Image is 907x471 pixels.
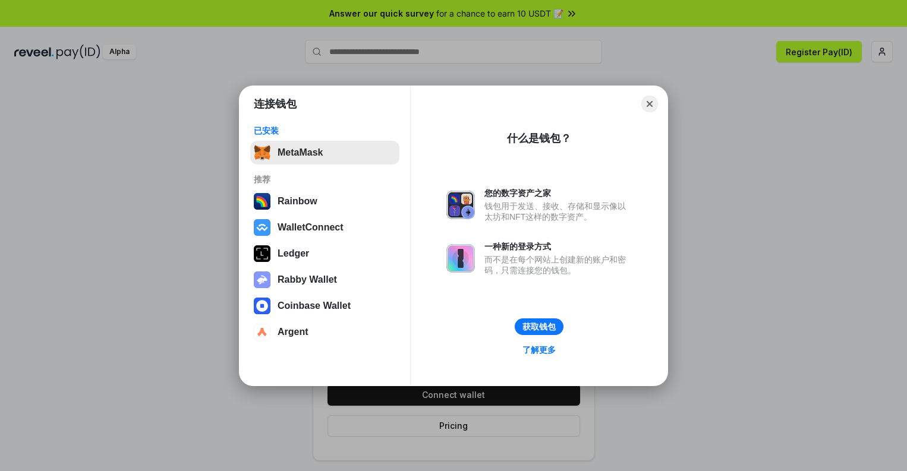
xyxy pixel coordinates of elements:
button: Argent [250,320,399,344]
div: Coinbase Wallet [278,301,351,311]
img: svg+xml,%3Csvg%20xmlns%3D%22http%3A%2F%2Fwww.w3.org%2F2000%2Fsvg%22%20fill%3D%22none%22%20viewBox... [446,191,475,219]
button: MetaMask [250,141,399,165]
div: 一种新的登录方式 [484,241,632,252]
div: 推荐 [254,174,396,185]
div: Rabby Wallet [278,274,337,285]
button: 获取钱包 [515,318,563,335]
button: WalletConnect [250,216,399,239]
div: MetaMask [278,147,323,158]
div: 已安装 [254,125,396,136]
div: Argent [278,327,308,337]
img: svg+xml,%3Csvg%20xmlns%3D%22http%3A%2F%2Fwww.w3.org%2F2000%2Fsvg%22%20fill%3D%22none%22%20viewBox... [254,271,270,288]
div: 了解更多 [522,344,556,355]
button: Close [641,96,658,112]
button: Rainbow [250,189,399,213]
div: 什么是钱包？ [507,131,571,146]
a: 了解更多 [515,342,563,358]
img: svg+xml,%3Csvg%20width%3D%22120%22%20height%3D%22120%22%20viewBox%3D%220%200%20120%20120%22%20fil... [254,193,270,210]
img: svg+xml,%3Csvg%20xmlns%3D%22http%3A%2F%2Fwww.w3.org%2F2000%2Fsvg%22%20fill%3D%22none%22%20viewBox... [446,244,475,273]
button: Rabby Wallet [250,268,399,292]
div: 而不是在每个网站上创建新的账户和密码，只需连接您的钱包。 [484,254,632,276]
div: 获取钱包 [522,321,556,332]
img: svg+xml,%3Csvg%20width%3D%2228%22%20height%3D%2228%22%20viewBox%3D%220%200%2028%2028%22%20fill%3D... [254,219,270,236]
div: Ledger [278,248,309,259]
img: svg+xml,%3Csvg%20width%3D%2228%22%20height%3D%2228%22%20viewBox%3D%220%200%2028%2028%22%20fill%3D... [254,324,270,340]
div: Rainbow [278,196,317,207]
div: 您的数字资产之家 [484,188,632,198]
div: 钱包用于发送、接收、存储和显示像以太坊和NFT这样的数字资产。 [484,201,632,222]
h1: 连接钱包 [254,97,297,111]
img: svg+xml,%3Csvg%20width%3D%2228%22%20height%3D%2228%22%20viewBox%3D%220%200%2028%2028%22%20fill%3D... [254,298,270,314]
button: Ledger [250,242,399,265]
img: svg+xml,%3Csvg%20xmlns%3D%22http%3A%2F%2Fwww.w3.org%2F2000%2Fsvg%22%20width%3D%2228%22%20height%3... [254,245,270,262]
button: Coinbase Wallet [250,294,399,318]
img: svg+xml,%3Csvg%20fill%3D%22none%22%20height%3D%2233%22%20viewBox%3D%220%200%2035%2033%22%20width%... [254,144,270,161]
div: WalletConnect [278,222,344,233]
